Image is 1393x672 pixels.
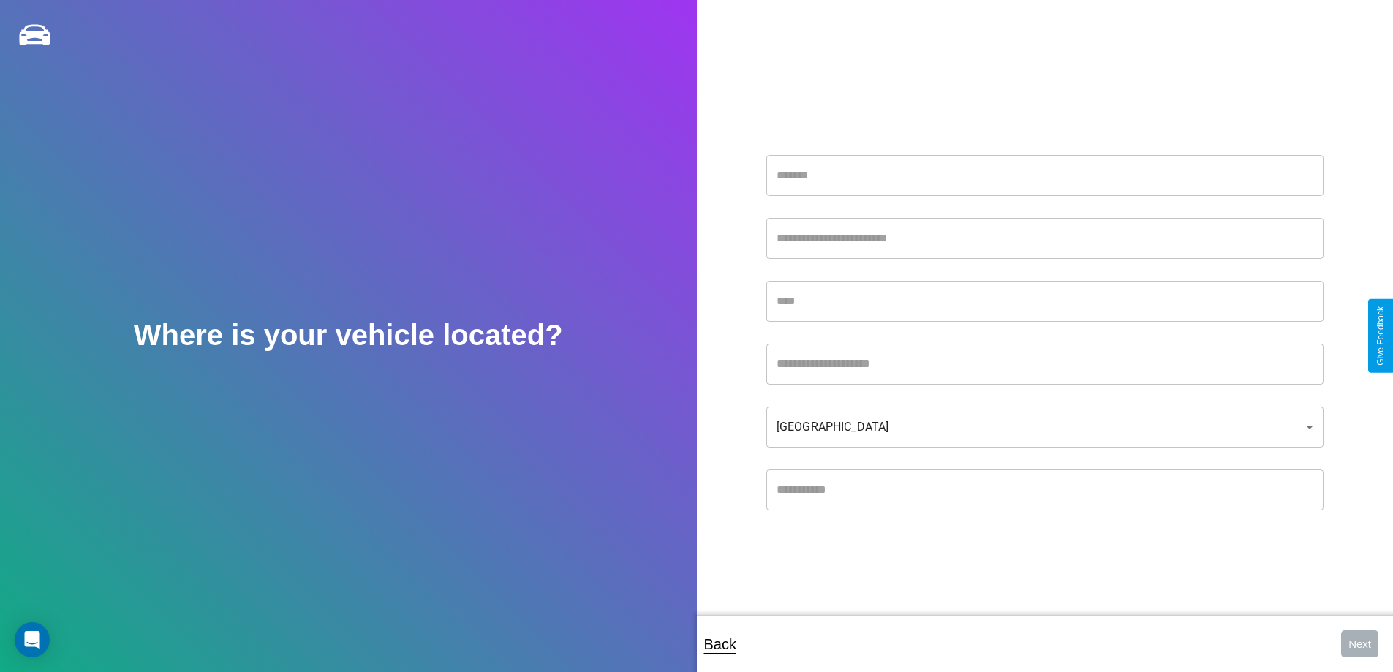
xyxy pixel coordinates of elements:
[766,407,1324,448] div: [GEOGRAPHIC_DATA]
[15,622,50,657] div: Open Intercom Messenger
[704,631,736,657] p: Back
[134,319,563,352] h2: Where is your vehicle located?
[1375,306,1386,366] div: Give Feedback
[1341,630,1378,657] button: Next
